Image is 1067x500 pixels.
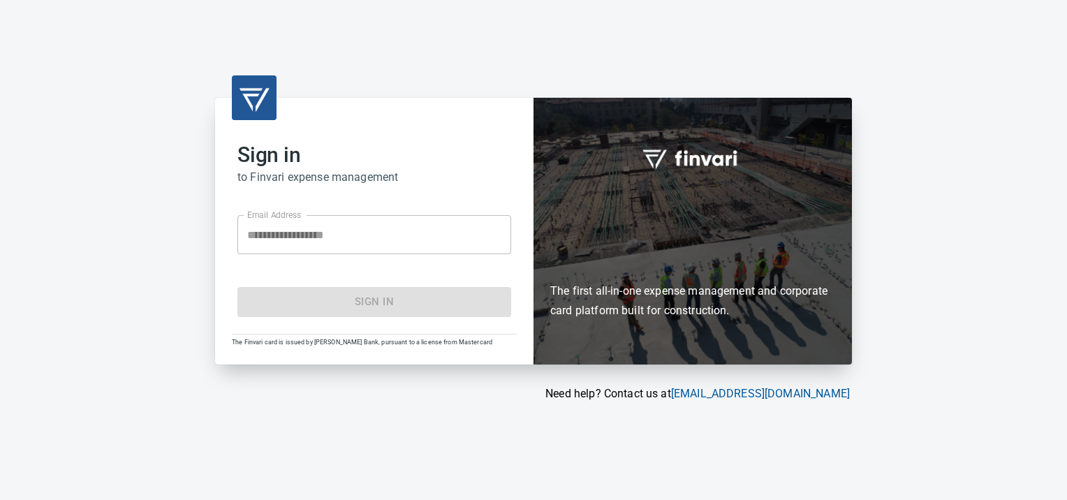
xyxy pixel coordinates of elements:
[533,98,852,364] div: Finvari
[237,168,511,187] h6: to Finvari expense management
[232,339,492,346] span: The Finvari card is issued by [PERSON_NAME] Bank, pursuant to a license from Mastercard
[237,142,511,168] h2: Sign in
[550,200,835,321] h6: The first all-in-one expense management and corporate card platform built for construction.
[640,142,745,174] img: fullword_logo_white.png
[671,387,850,400] a: [EMAIL_ADDRESS][DOMAIN_NAME]
[215,385,850,402] p: Need help? Contact us at
[237,81,271,115] img: transparent_logo.png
